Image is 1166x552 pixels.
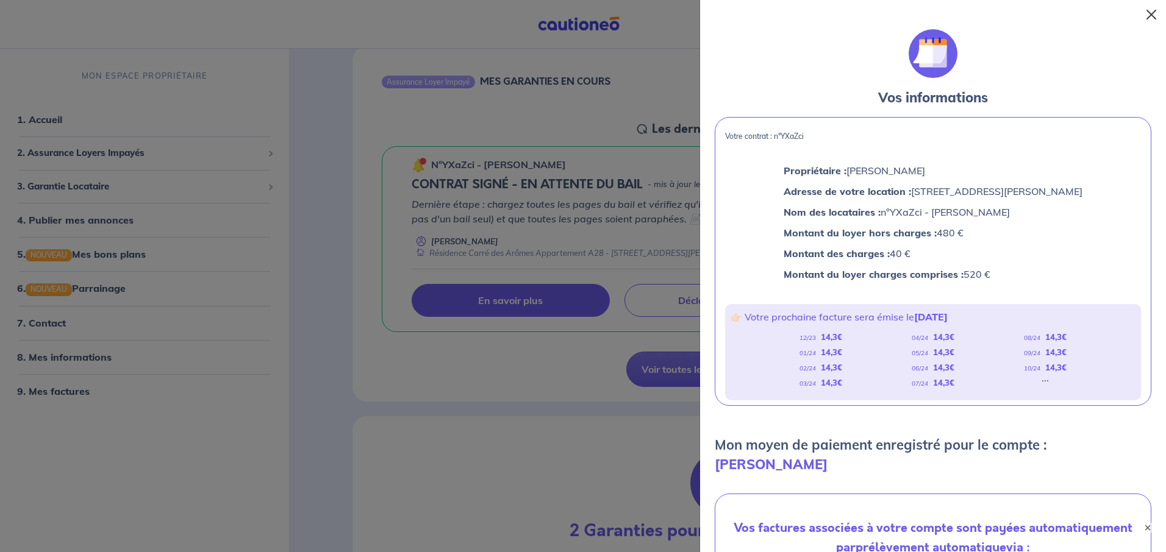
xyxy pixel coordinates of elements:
strong: Adresse de votre location : [784,185,911,197]
em: 05/24 [912,349,928,357]
em: 01/24 [799,349,816,357]
strong: 14,3 € [1045,347,1067,357]
em: 03/24 [799,380,816,387]
strong: Vos informations [878,89,988,106]
em: 10/24 [1024,364,1040,372]
p: Votre contrat : n°YXaZci [725,132,1141,141]
strong: 14,3 € [933,363,954,372]
em: 06/24 [912,364,928,372]
strong: Montant du loyer charges comprises : [784,268,964,280]
p: 520 € [784,266,1082,282]
strong: Nom des locataires : [784,206,881,218]
strong: Propriétaire : [784,165,846,177]
em: 02/24 [799,364,816,372]
p: Mon moyen de paiement enregistré pour le compte : [715,435,1151,474]
strong: 14,3 € [933,378,954,387]
p: 40 € [784,246,1082,261]
button: Close [1142,5,1161,24]
em: 08/24 [1024,334,1040,342]
strong: 14,3 € [821,347,842,357]
strong: 14,3 € [821,363,842,372]
em: 12/23 [799,334,816,342]
p: n°YXaZci - [PERSON_NAME] [784,204,1082,220]
strong: [PERSON_NAME] [715,456,828,473]
strong: [DATE] [914,311,948,323]
p: 480 € [784,225,1082,241]
img: illu_calendar.svg [909,29,957,78]
button: × [1142,522,1154,534]
strong: 14,3 € [933,347,954,357]
div: ... [1042,375,1049,391]
p: [PERSON_NAME] [784,163,1082,179]
strong: 14,3 € [933,332,954,342]
strong: Montant des charges : [784,247,890,260]
em: 04/24 [912,334,928,342]
p: [STREET_ADDRESS][PERSON_NAME] [784,183,1082,199]
strong: 14,3 € [821,332,842,342]
strong: 14,3 € [821,378,842,387]
em: 07/24 [912,380,928,387]
strong: 14,3 € [1045,363,1067,372]
strong: 14,3 € [1045,332,1067,342]
p: 👉🏻 Votre prochaine facture sera émise le [730,309,1136,325]
strong: Montant du loyer hors charges : [784,227,937,239]
em: 09/24 [1024,349,1040,357]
